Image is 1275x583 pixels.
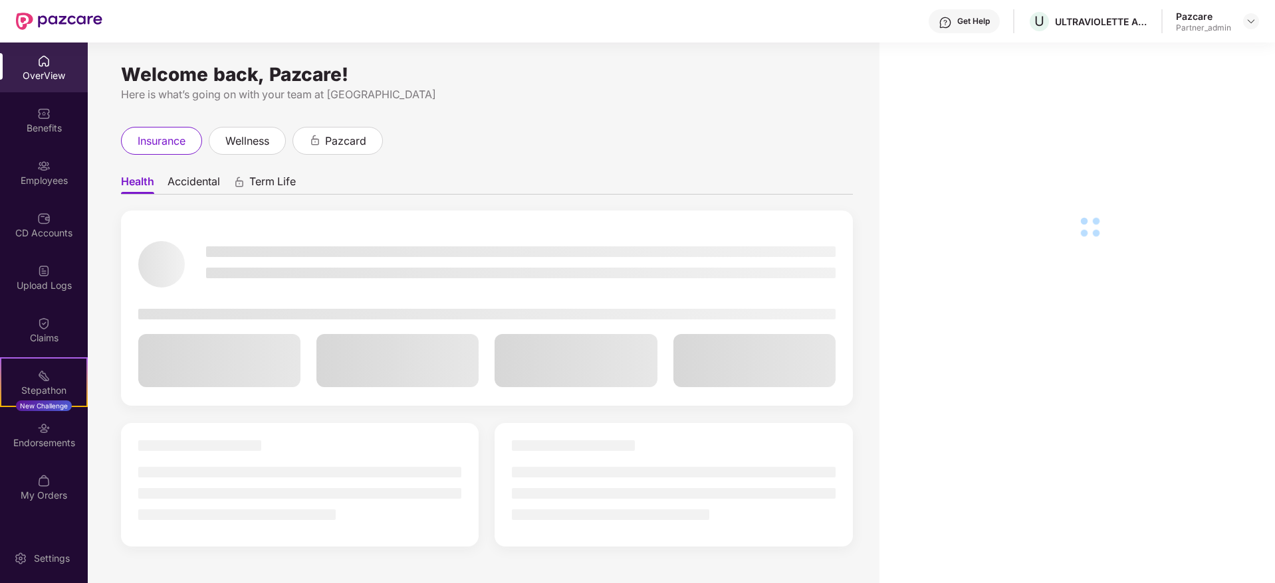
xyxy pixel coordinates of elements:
[1034,13,1044,29] span: U
[37,159,51,173] img: svg+xml;base64,PHN2ZyBpZD0iRW1wbG95ZWVzIiB4bWxucz0iaHR0cDovL3d3dy53My5vcmcvMjAwMC9zdmciIHdpZHRoPS...
[1055,15,1148,28] div: ULTRAVIOLETTE AUTOMOTIVE PRIVATE LIMITED
[37,54,51,68] img: svg+xml;base64,PHN2ZyBpZD0iSG9tZSIgeG1sbnM9Imh0dHA6Ly93d3cudzMub3JnLzIwMDAvc3ZnIiB3aWR0aD0iMjAiIG...
[121,86,853,103] div: Here is what’s going on with your team at [GEOGRAPHIC_DATA]
[37,264,51,278] img: svg+xml;base64,PHN2ZyBpZD0iVXBsb2FkX0xvZ3MiIGRhdGEtbmFtZT0iVXBsb2FkIExvZ3MiIHhtbG5zPSJodHRwOi8vd3...
[1246,16,1256,27] img: svg+xml;base64,PHN2ZyBpZD0iRHJvcGRvd24tMzJ4MzIiIHhtbG5zPSJodHRwOi8vd3d3LnczLm9yZy8yMDAwL3N2ZyIgd2...
[16,13,102,30] img: New Pazcare Logo
[37,212,51,225] img: svg+xml;base64,PHN2ZyBpZD0iQ0RfQWNjb3VudHMiIGRhdGEtbmFtZT0iQ0QgQWNjb3VudHMiIHhtbG5zPSJodHRwOi8vd3...
[233,176,245,188] div: animation
[37,317,51,330] img: svg+xml;base64,PHN2ZyBpZD0iQ2xhaW0iIHhtbG5zPSJodHRwOi8vd3d3LnczLm9yZy8yMDAwL3N2ZyIgd2lkdGg9IjIwIi...
[957,16,990,27] div: Get Help
[14,552,27,565] img: svg+xml;base64,PHN2ZyBpZD0iU2V0dGluZy0yMHgyMCIgeG1sbnM9Imh0dHA6Ly93d3cudzMub3JnLzIwMDAvc3ZnIiB3aW...
[168,175,220,194] span: Accidental
[225,133,269,149] span: wellness
[121,69,853,80] div: Welcome back, Pazcare!
[37,107,51,120] img: svg+xml;base64,PHN2ZyBpZD0iQmVuZWZpdHMiIHhtbG5zPSJodHRwOi8vd3d3LnczLm9yZy8yMDAwL3N2ZyIgd2lkdGg9Ij...
[249,175,296,194] span: Term Life
[16,400,72,411] div: New Challenge
[325,133,366,149] span: pazcard
[30,552,74,565] div: Settings
[1,384,86,397] div: Stepathon
[37,474,51,487] img: svg+xml;base64,PHN2ZyBpZD0iTXlfT3JkZXJzIiBkYXRhLW5hbWU9Ik15IE9yZGVycyIgeG1sbnM9Imh0dHA6Ly93d3cudz...
[138,133,185,149] span: insurance
[309,134,321,146] div: animation
[1176,10,1231,23] div: Pazcare
[37,369,51,382] img: svg+xml;base64,PHN2ZyB4bWxucz0iaHR0cDovL3d3dy53My5vcmcvMjAwMC9zdmciIHdpZHRoPSIyMSIgaGVpZ2h0PSIyMC...
[1176,23,1231,33] div: Partner_admin
[37,422,51,435] img: svg+xml;base64,PHN2ZyBpZD0iRW5kb3JzZW1lbnRzIiB4bWxucz0iaHR0cDovL3d3dy53My5vcmcvMjAwMC9zdmciIHdpZH...
[939,16,952,29] img: svg+xml;base64,PHN2ZyBpZD0iSGVscC0zMngzMiIgeG1sbnM9Imh0dHA6Ly93d3cudzMub3JnLzIwMDAvc3ZnIiB3aWR0aD...
[121,175,154,194] span: Health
